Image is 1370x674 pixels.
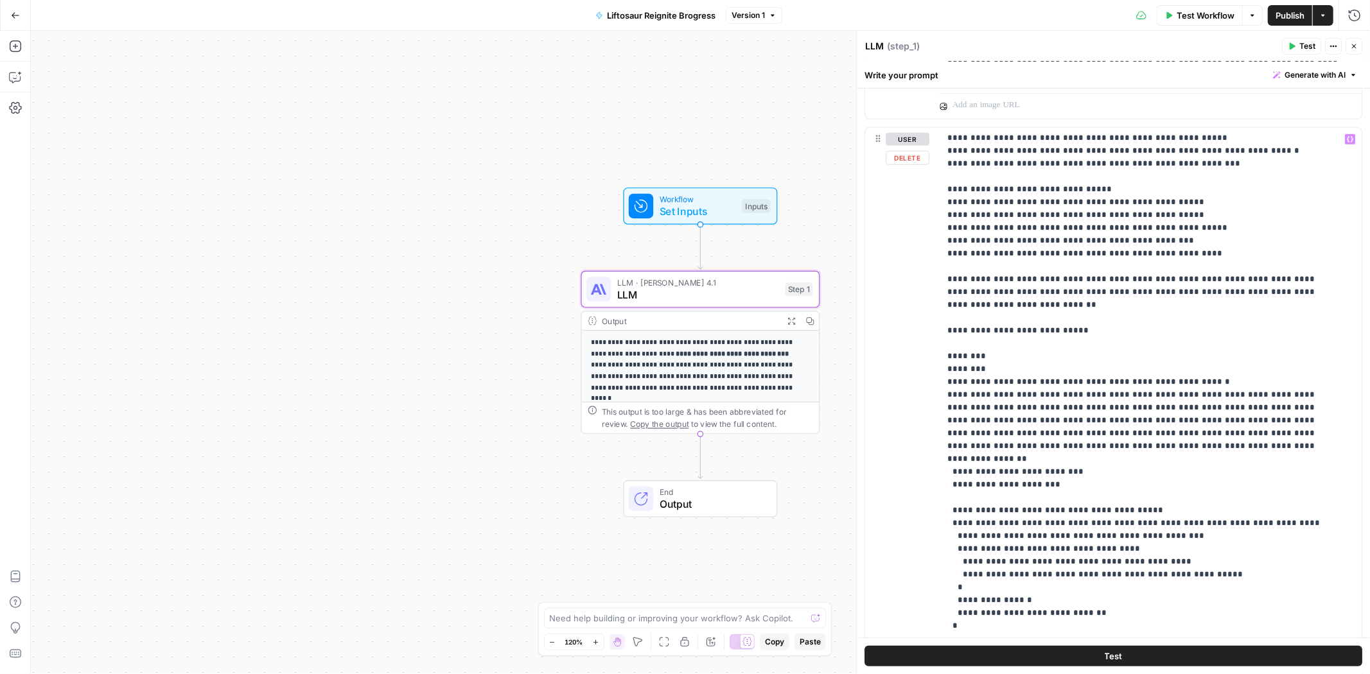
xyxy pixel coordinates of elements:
span: Set Inputs [660,203,736,219]
span: Liftosaur Reignite Brogress [607,9,716,22]
button: Version 1 [726,7,782,24]
span: Publish [1276,9,1304,22]
span: Version 1 [732,10,765,21]
button: Generate with AI [1268,67,1362,83]
span: 120% [565,637,583,647]
button: Publish [1268,5,1312,26]
span: Copy [765,636,784,648]
span: LLM · [PERSON_NAME] 4.1 [617,276,779,288]
span: LLM [617,287,779,302]
button: Test Workflow [1157,5,1242,26]
div: EndOutput [581,480,820,517]
span: Output [660,496,764,512]
div: Output [602,315,778,327]
button: Test [865,646,1362,666]
button: Delete [886,151,929,165]
button: Copy [760,634,789,650]
span: Paste [800,636,821,648]
div: WorkflowSet InputsInputs [581,187,820,225]
g: Edge from start to step_1 [698,225,703,269]
span: End [660,486,764,498]
span: Test [1105,650,1123,662]
g: Edge from step_1 to end [698,434,703,478]
span: ( step_1 ) [887,40,920,53]
button: Liftosaur Reignite Brogress [588,5,723,26]
span: Workflow [660,193,736,205]
button: Paste [795,634,826,650]
button: user [886,133,929,146]
div: Step 1 [786,282,813,297]
span: Generate with AI [1285,69,1346,81]
textarea: LLM [865,40,884,53]
div: This output is too large & has been abbreviated for review. to view the full content. [602,406,813,430]
div: Write your prompt [857,62,1370,88]
div: Inputs [742,199,770,213]
span: Copy the output [630,419,689,428]
span: Test Workflow [1177,9,1234,22]
button: Test [1282,38,1321,55]
span: Test [1299,40,1315,52]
